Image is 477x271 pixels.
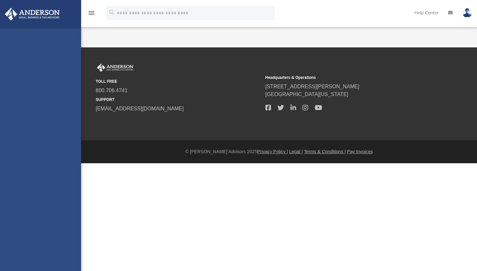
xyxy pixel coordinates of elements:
[96,79,261,84] small: TOLL FREE
[265,75,431,80] small: Headquarters & Operations
[265,92,349,97] a: [GEOGRAPHIC_DATA][US_STATE]
[304,149,346,154] a: Terms & Conditions |
[96,64,135,72] img: Anderson Advisors Platinum Portal
[96,97,261,103] small: SUPPORT
[88,12,95,17] a: menu
[88,9,95,17] i: menu
[289,149,303,154] a: Legal |
[3,8,62,20] img: Anderson Advisors Platinum Portal
[347,149,373,154] a: Pay Invoices
[462,8,472,18] img: User Pic
[81,148,477,155] div: © [PERSON_NAME] Advisors 2025
[96,88,128,93] a: 800.706.4741
[108,9,116,16] i: search
[257,149,288,154] a: Privacy Policy |
[265,84,360,89] a: [STREET_ADDRESS][PERSON_NAME]
[96,106,184,111] a: [EMAIL_ADDRESS][DOMAIN_NAME]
